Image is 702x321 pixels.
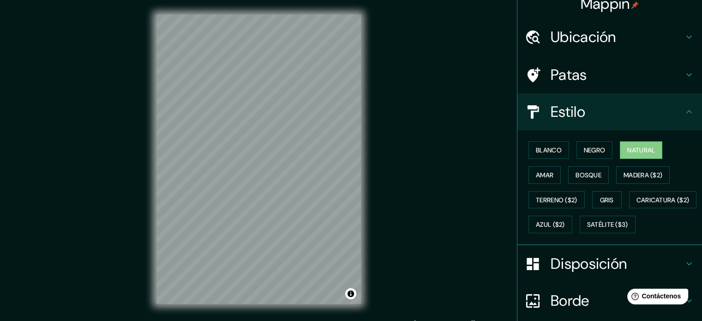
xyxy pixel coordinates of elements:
button: Negro [576,141,613,159]
button: Gris [592,191,622,209]
font: Bosque [576,171,601,179]
font: Natural [627,146,655,154]
font: Gris [600,196,614,204]
font: Ubicación [551,27,616,47]
button: Amar [528,166,561,184]
div: Borde [517,282,702,319]
button: Terreno ($2) [528,191,585,209]
button: Natural [620,141,662,159]
button: Blanco [528,141,569,159]
button: Satélite ($3) [580,216,636,233]
div: Estilo [517,93,702,130]
font: Amar [536,171,553,179]
img: pin-icon.png [631,1,639,9]
iframe: Lanzador de widgets de ayuda [620,285,692,311]
canvas: Mapa [156,15,361,304]
button: Azul ($2) [528,216,572,233]
font: Negro [584,146,606,154]
button: Madera ($2) [616,166,670,184]
font: Azul ($2) [536,221,565,229]
font: Patas [551,65,587,85]
button: Activar o desactivar atribución [345,288,356,299]
div: Ubicación [517,18,702,55]
font: Terreno ($2) [536,196,577,204]
font: Disposición [551,254,627,273]
button: Caricatura ($2) [629,191,697,209]
div: Disposición [517,245,702,282]
font: Satélite ($3) [587,221,628,229]
button: Bosque [568,166,609,184]
font: Borde [551,291,589,310]
div: Patas [517,56,702,93]
font: Estilo [551,102,585,121]
font: Madera ($2) [624,171,662,179]
font: Caricatura ($2) [636,196,690,204]
font: Blanco [536,146,562,154]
